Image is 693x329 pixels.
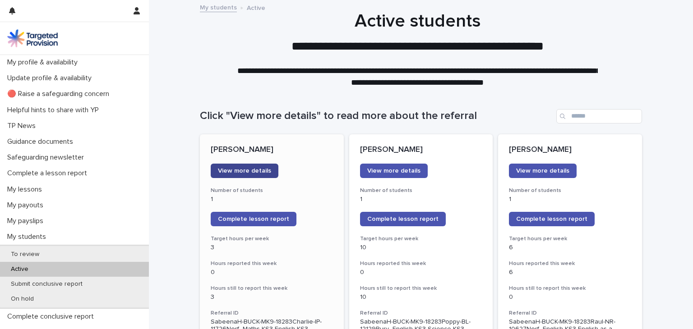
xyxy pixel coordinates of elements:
h1: Active students [196,10,638,32]
h3: Hours still to report this week [509,285,631,292]
p: 0 [360,269,482,276]
p: 0 [211,269,333,276]
a: Complete lesson report [360,212,446,226]
span: View more details [367,168,420,174]
a: Complete lesson report [509,212,595,226]
p: Helpful hints to share with YP [4,106,106,114]
p: 1 [211,196,333,203]
p: Complete a lesson report [4,169,94,178]
span: Complete lesson report [367,216,439,222]
a: My students [200,2,237,12]
p: 1 [360,196,482,203]
p: 1 [509,196,631,203]
h3: Target hours per week [509,235,631,242]
a: View more details [360,164,428,178]
p: 0 [509,293,631,301]
h3: Number of students [211,187,333,194]
p: Active [247,2,265,12]
p: My payouts [4,201,51,210]
p: My lessons [4,185,49,194]
p: My payslips [4,217,51,225]
p: Active [4,265,36,273]
p: 6 [509,269,631,276]
p: My profile & availability [4,58,85,67]
p: [PERSON_NAME] [211,145,333,155]
p: To review [4,251,46,258]
img: M5nRWzHhSzIhMunXDL62 [7,29,58,47]
p: My students [4,233,53,241]
h3: Referral ID [509,310,631,317]
a: Complete lesson report [211,212,296,226]
a: View more details [509,164,577,178]
h3: Hours reported this week [211,260,333,267]
h3: Hours still to report this week [211,285,333,292]
h3: Number of students [360,187,482,194]
h3: Referral ID [360,310,482,317]
p: Complete conclusive report [4,312,101,321]
p: 10 [360,244,482,251]
a: View more details [211,164,278,178]
span: View more details [218,168,271,174]
h1: Click "View more details" to read more about the referral [200,110,553,123]
span: Complete lesson report [218,216,289,222]
p: 6 [509,244,631,251]
p: On hold [4,295,41,303]
p: 🔴 Raise a safeguarding concern [4,90,116,98]
p: Guidance documents [4,137,80,146]
h3: Hours reported this week [360,260,482,267]
h3: Hours reported this week [509,260,631,267]
p: 3 [211,293,333,301]
h3: Referral ID [211,310,333,317]
p: Safeguarding newsletter [4,153,91,162]
h3: Number of students [509,187,631,194]
p: [PERSON_NAME] [360,145,482,155]
span: Complete lesson report [516,216,587,222]
h3: Hours still to report this week [360,285,482,292]
p: [PERSON_NAME] [509,145,631,155]
h3: Target hours per week [360,235,482,242]
p: Submit conclusive report [4,280,90,288]
input: Search [556,109,642,123]
h3: Target hours per week [211,235,333,242]
p: 10 [360,293,482,301]
span: View more details [516,168,569,174]
p: 3 [211,244,333,251]
p: TP News [4,122,43,130]
p: Update profile & availability [4,74,99,82]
